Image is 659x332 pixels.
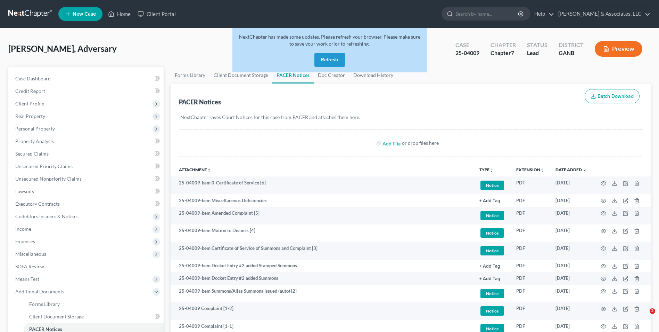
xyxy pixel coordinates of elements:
div: PACER Notices [179,98,221,106]
span: Income [15,226,31,232]
td: 25-04009-bem Summons/Alias Summons Issued (auto) [2] [171,285,474,302]
div: or drop files here [402,140,439,147]
a: Client Portal [134,8,179,20]
a: Notice [479,305,505,317]
a: Date Added expand_more [555,167,587,172]
a: SOFA Review [10,260,164,273]
a: Help [531,8,554,20]
a: Property Analysis [10,135,164,148]
a: Client Document Storage [209,67,272,84]
td: 25-04009-bem Miscellaneous Deficiencies [171,194,474,207]
a: Notice [479,227,505,239]
a: Attachmentunfold_more [179,167,211,172]
td: PDF [511,260,550,272]
span: SOFA Review [15,263,44,269]
a: Unsecured Nonpriority Claims [10,173,164,185]
button: + Add Tag [479,264,500,269]
a: Secured Claims [10,148,164,160]
div: 25-04009 [455,49,479,57]
td: PDF [511,285,550,302]
span: Unsecured Nonpriority Claims [15,176,82,182]
button: Refresh [314,53,345,67]
button: + Add Tag [479,199,500,203]
span: NextChapter has made some updates. Please refresh your browser. Please make sure to save your wor... [239,34,420,47]
a: [PERSON_NAME] & Associates, LLC [555,8,650,20]
span: Codebtors Insiders & Notices [15,213,79,219]
span: Unsecured Priority Claims [15,163,73,169]
span: Real Property [15,113,45,119]
td: [DATE] [550,272,592,285]
span: PACER Notices [29,326,62,332]
span: Additional Documents [15,288,64,294]
i: expand_more [583,168,587,172]
span: Means Test [15,276,39,282]
div: Chapter [491,49,516,57]
p: NextChapter saves Court Notices for this case from PACER and attaches them here. [180,114,641,121]
span: Notice [480,181,504,190]
span: Notice [480,211,504,220]
span: New Case [73,11,96,17]
div: Lead [527,49,547,57]
td: PDF [511,207,550,224]
td: [DATE] [550,242,592,260]
a: Credit Report [10,85,164,97]
span: Executory Contracts [15,201,60,207]
span: Client Document Storage [29,314,84,319]
td: 25-04009-bem Certificate of Service of Summons and Complaint [3] [171,242,474,260]
td: PDF [511,242,550,260]
td: [DATE] [550,207,592,224]
a: + Add Tag [479,262,505,269]
span: [PERSON_NAME], Adversary [8,44,117,54]
a: Notice [479,180,505,191]
a: Extensionunfold_more [516,167,544,172]
input: Search by name... [455,7,519,20]
a: Client Document Storage [24,310,164,323]
td: [DATE] [550,285,592,302]
span: Miscellaneous [15,251,46,257]
td: [DATE] [550,302,592,320]
td: [DATE] [550,194,592,207]
a: Notice [479,245,505,256]
span: Forms Library [29,301,60,307]
a: Executory Contracts [10,198,164,210]
td: [DATE] [550,176,592,194]
a: + Add Tag [479,275,505,282]
i: unfold_more [489,168,494,172]
a: Lawsuits [10,185,164,198]
span: Notice [480,246,504,255]
div: Case [455,41,479,49]
a: Forms Library [171,67,209,84]
span: 7 [511,49,514,56]
a: + Add Tag [479,197,505,204]
div: Chapter [491,41,516,49]
button: + Add Tag [479,277,500,281]
span: Notice [480,228,504,238]
i: unfold_more [540,168,544,172]
span: Secured Claims [15,151,49,157]
td: PDF [511,302,550,320]
a: Notice [479,288,505,299]
td: 25-04009-bem Docket Entry #2 added Stamped Summons [171,260,474,272]
a: Forms Library [24,298,164,310]
button: TYPEunfold_more [479,168,494,172]
div: District [559,41,584,49]
td: 25-04009-bem 0-Certificate of Service [6] [171,176,474,194]
div: GANB [559,49,584,57]
span: Personal Property [15,126,55,132]
button: Preview [595,41,642,57]
td: [DATE] [550,260,592,272]
span: Batch Download [598,93,634,99]
td: 25-04009 Complaint [1-2] [171,302,474,320]
i: unfold_more [207,168,211,172]
span: Property Analysis [15,138,54,144]
td: 25-04009-bem Motion to Dismiss [4] [171,224,474,242]
span: Expenses [15,238,35,244]
span: Notice [480,289,504,298]
iframe: Intercom live chat [635,308,652,325]
td: PDF [511,176,550,194]
button: Batch Download [585,89,640,104]
td: 25-04009-bem Amended Complaint [5] [171,207,474,224]
td: PDF [511,272,550,285]
td: 25-04009-bem Docket Entry #2 added Summons [171,272,474,285]
a: Case Dashboard [10,72,164,85]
